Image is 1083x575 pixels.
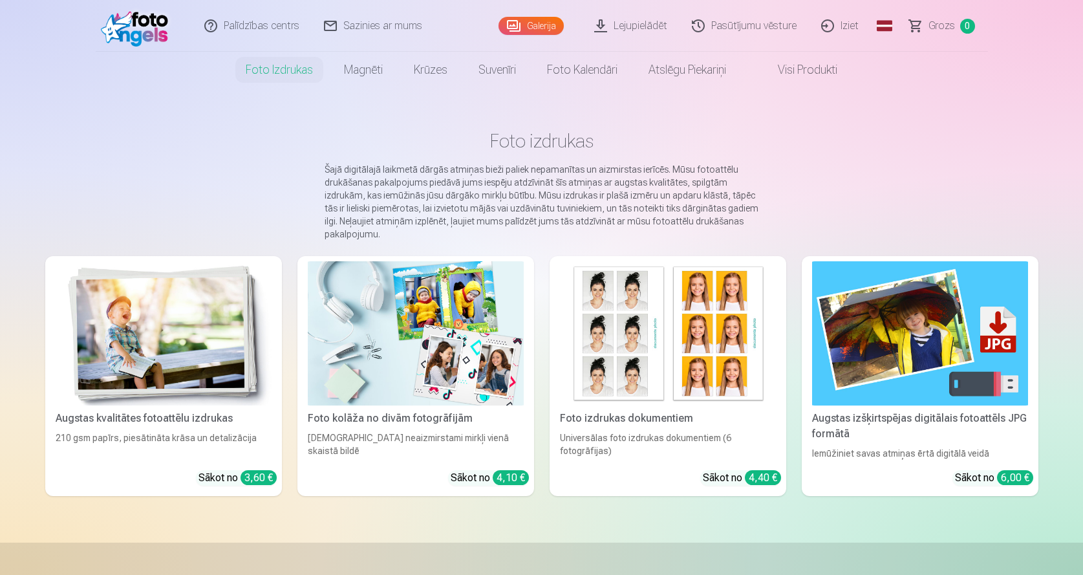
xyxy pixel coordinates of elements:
div: Foto izdrukas dokumentiem [555,411,781,426]
div: Augstas izšķirtspējas digitālais fotoattēls JPG formātā [807,411,1033,442]
h1: Foto izdrukas [56,129,1028,153]
a: Suvenīri [463,52,531,88]
div: 6,00 € [997,470,1033,485]
div: 4,10 € [493,470,529,485]
img: Foto kolāža no divām fotogrāfijām [308,261,524,406]
img: Augstas kvalitātes fotoattēlu izdrukas [56,261,272,406]
div: Augstas kvalitātes fotoattēlu izdrukas [50,411,277,426]
div: Universālas foto izdrukas dokumentiem (6 fotogrāfijas) [555,431,781,460]
a: Krūzes [398,52,463,88]
span: Grozs [928,18,955,34]
img: /fa1 [101,5,175,47]
a: Foto izdrukas [230,52,328,88]
div: Foto kolāža no divām fotogrāfijām [303,411,529,426]
div: Iemūžiniet savas atmiņas ērtā digitālā veidā [807,447,1033,460]
a: Foto kolāža no divām fotogrāfijāmFoto kolāža no divām fotogrāfijām[DEMOGRAPHIC_DATA] neaizmirstam... [297,256,534,496]
a: Magnēti [328,52,398,88]
img: Foto izdrukas dokumentiem [560,261,776,406]
div: Sākot no [198,470,277,486]
div: Sākot no [955,470,1033,486]
a: Augstas kvalitātes fotoattēlu izdrukasAugstas kvalitātes fotoattēlu izdrukas210 gsm papīrs, piesā... [45,256,282,496]
div: 3,60 € [241,470,277,485]
p: Šajā digitālajā laikmetā dārgās atmiņas bieži paliek nepamanītas un aizmirstas ierīcēs. Mūsu foto... [325,163,759,241]
img: Augstas izšķirtspējas digitālais fotoattēls JPG formātā [812,261,1028,406]
a: Galerija [499,17,564,35]
a: Foto kalendāri [531,52,633,88]
div: 4,40 € [745,470,781,485]
div: Sākot no [451,470,529,486]
div: [DEMOGRAPHIC_DATA] neaizmirstami mirkļi vienā skaistā bildē [303,431,529,460]
div: 210 gsm papīrs, piesātināta krāsa un detalizācija [50,431,277,460]
span: 0 [960,19,975,34]
a: Visi produkti [742,52,853,88]
a: Foto izdrukas dokumentiemFoto izdrukas dokumentiemUniversālas foto izdrukas dokumentiem (6 fotogr... [550,256,786,496]
a: Atslēgu piekariņi [633,52,742,88]
div: Sākot no [703,470,781,486]
a: Augstas izšķirtspējas digitālais fotoattēls JPG formātāAugstas izšķirtspējas digitālais fotoattēl... [802,256,1038,496]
